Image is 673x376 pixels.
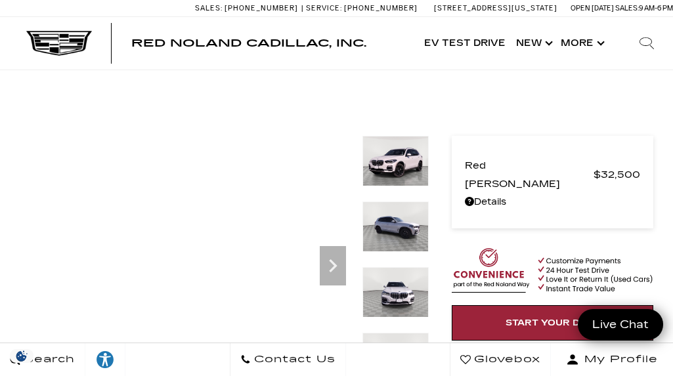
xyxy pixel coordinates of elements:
[85,343,125,376] a: Explore your accessibility options
[7,349,37,363] section: Click to Open Cookie Consent Modal
[465,156,640,193] a: Red [PERSON_NAME] $32,500
[452,305,653,341] a: Start Your Deal
[306,4,342,12] span: Service:
[230,343,346,376] a: Contact Us
[195,5,301,12] a: Sales: [PHONE_NUMBER]
[225,4,298,12] span: [PHONE_NUMBER]
[615,4,639,12] span: Sales:
[620,17,673,70] div: Search
[131,38,366,49] a: Red Noland Cadillac, Inc.
[586,317,655,332] span: Live Chat
[20,350,75,369] span: Search
[301,5,421,12] a: Service: [PHONE_NUMBER]
[344,4,418,12] span: [PHONE_NUMBER]
[579,350,658,369] span: My Profile
[362,267,429,318] img: Used 2019 White BMW xDrive40i image 3
[639,4,673,12] span: 9 AM-6 PM
[465,156,594,193] span: Red [PERSON_NAME]
[26,31,92,56] img: Cadillac Dark Logo with Cadillac White Text
[85,350,125,369] div: Explore your accessibility options
[450,343,551,376] a: Glovebox
[465,193,640,211] a: Details
[362,136,429,186] img: Used 2019 White BMW xDrive40i image 1
[511,17,555,70] a: New
[555,17,607,70] button: More
[320,246,346,285] div: Next
[419,17,511,70] a: EV Test Drive
[362,201,429,252] img: Used 2019 White BMW xDrive40i image 2
[471,350,540,369] span: Glovebox
[195,4,223,12] span: Sales:
[7,349,37,363] img: Opt-Out Icon
[434,4,557,12] a: [STREET_ADDRESS][US_STATE]
[578,309,663,340] a: Live Chat
[251,350,336,369] span: Contact Us
[506,318,600,328] span: Start Your Deal
[551,343,673,376] button: Open user profile menu
[594,165,640,184] span: $32,500
[131,37,366,49] span: Red Noland Cadillac, Inc.
[571,4,614,12] span: Open [DATE]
